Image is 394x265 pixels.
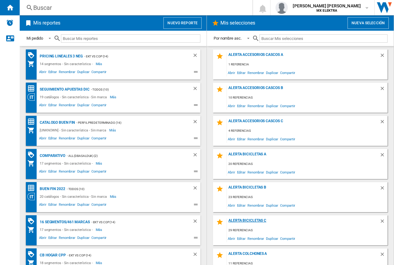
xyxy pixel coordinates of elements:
[227,53,380,61] div: Alerta Accesorios Cascos A
[227,193,388,201] div: 23 referencias
[279,102,296,110] span: Compartir
[38,169,47,176] span: Abrir
[38,102,47,110] span: Abrir
[66,251,180,259] div: - EKT vs Cop (14)
[227,160,388,168] div: 20 referencias
[38,93,110,101] div: 19 catálogos - Sin característica - Sin marca
[316,9,337,13] b: MX ELEKTRA
[380,86,388,94] div: Borrar
[219,17,257,29] h2: Mis selecciones
[227,135,236,143] span: Abrir
[236,168,247,176] span: Editar
[227,168,236,176] span: Abrir
[227,234,236,243] span: Abrir
[27,226,38,233] div: Mi colección
[279,234,296,243] span: Compartir
[38,226,96,233] div: 17 segmentos - Sin característica -
[33,3,236,12] div: Buscar
[65,152,180,160] div: - ALL (dbasaldua) (2)
[348,17,389,29] button: Nueva selección
[38,193,110,200] div: 20 catálogos - Sin característica - Sin marca
[192,251,200,259] div: Borrar
[27,160,38,167] div: Mi colección
[293,3,361,9] span: [PERSON_NAME] [PERSON_NAME]
[227,127,388,135] div: 4 referencias
[90,69,107,76] span: Compartir
[61,34,200,43] input: Buscar Mis reportes
[227,185,380,193] div: Alerta Bicicletas B
[265,68,279,77] span: Duplicar
[38,53,83,60] div: Pricing lineales 3 neg
[27,118,38,126] div: Matriz de precios
[96,160,103,167] span: Más
[279,201,296,209] span: Compartir
[27,85,38,92] div: Matriz de precios
[110,93,118,101] span: Más
[27,127,38,134] div: Mi colección
[227,251,380,260] div: Alerta Colchones A
[265,102,279,110] span: Duplicar
[380,119,388,127] div: Borrar
[265,201,279,209] span: Duplicar
[247,68,265,77] span: Renombrar
[58,69,76,76] span: Renombrar
[247,135,265,143] span: Renombrar
[75,119,180,127] div: - Perfil predeterminado (16)
[90,169,107,176] span: Compartir
[76,69,90,76] span: Duplicar
[27,93,38,101] div: Visión Categoría
[227,152,380,160] div: Alerta Bicicletas A
[58,169,76,176] span: Renombrar
[32,17,62,29] h2: Mis reportes
[163,17,202,29] button: Nuevo reporte
[38,127,109,134] div: [UNKNOWN] - Sin característica - Sin marca
[27,151,38,159] div: Matriz de PROMOCIONES
[47,102,58,110] span: Editar
[38,202,47,209] span: Abrir
[38,135,47,143] span: Abrir
[236,68,247,77] span: Editar
[90,218,180,226] div: - EKT vs Cop (14)
[47,169,58,176] span: Editar
[58,202,76,209] span: Renombrar
[227,61,388,68] div: 1 referencia
[27,184,38,192] div: Matriz de precios
[192,185,200,193] div: Borrar
[265,234,279,243] span: Duplicar
[227,102,236,110] span: Abrir
[236,102,247,110] span: Editar
[192,86,200,93] div: Borrar
[38,185,65,193] div: Buen Fin 2022
[236,135,247,143] span: Editar
[279,68,296,77] span: Compartir
[26,36,43,41] div: Mi pedido
[38,86,90,93] div: Seguimiento Apuestas Dic
[227,119,380,127] div: Alerta Accesorios Cascos C
[247,102,265,110] span: Renombrar
[96,60,103,68] span: Más
[96,226,103,233] span: Más
[90,102,107,110] span: Compartir
[192,53,200,60] div: Borrar
[83,53,180,60] div: - EKT vs Cop (14)
[47,69,58,76] span: Editar
[27,193,38,200] div: Visión Categoría
[265,135,279,143] span: Duplicar
[380,185,388,193] div: Borrar
[380,251,388,260] div: Borrar
[65,185,180,193] div: - Todos (10)
[259,34,388,43] input: Buscar Mis selecciones
[90,235,107,242] span: Compartir
[38,251,66,259] div: CB Hogar CPP
[236,234,247,243] span: Editar
[76,169,90,176] span: Duplicar
[27,60,38,68] div: Mi colección
[38,119,75,127] div: CATALOGO BUEN FIN
[192,218,200,226] div: Borrar
[227,94,388,102] div: 10 referencias
[38,235,47,242] span: Abrir
[236,201,247,209] span: Editar
[58,135,76,143] span: Renombrar
[6,19,14,26] img: alerts-logo.svg
[90,135,107,143] span: Compartir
